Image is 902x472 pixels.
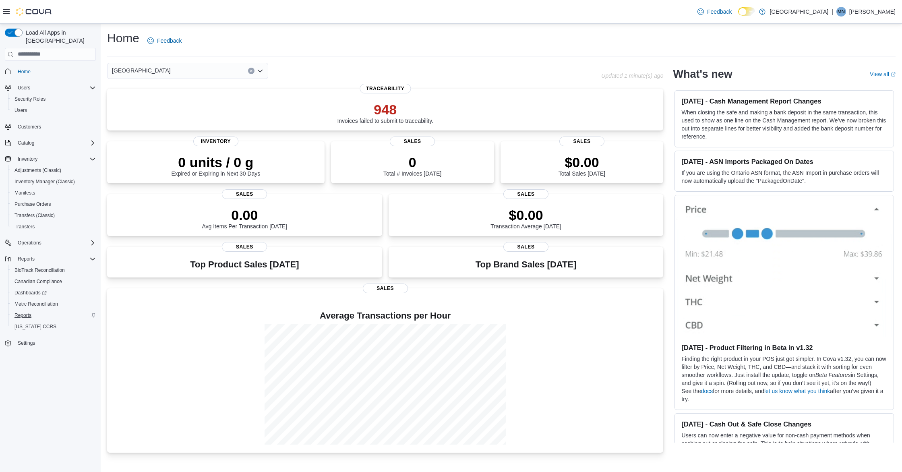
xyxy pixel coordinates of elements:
div: Total Sales [DATE] [559,154,605,177]
p: 0 [383,154,441,170]
a: let us know what you think [764,388,830,394]
span: Operations [18,240,41,246]
span: Inventory Manager (Classic) [11,177,96,186]
a: View allExternal link [870,71,896,77]
span: Sales [390,137,435,146]
a: Feedback [694,4,735,20]
span: Operations [14,238,96,248]
span: Sales [503,242,548,252]
span: Canadian Compliance [14,278,62,285]
span: Traceability [360,84,411,93]
button: Transfers [8,221,99,232]
p: [GEOGRAPHIC_DATA] [770,7,828,17]
div: Total # Invoices [DATE] [383,154,441,177]
span: Security Roles [14,96,46,102]
span: Security Roles [11,94,96,104]
a: Transfers [11,222,38,232]
span: Inventory [14,154,96,164]
span: Adjustments (Classic) [11,166,96,175]
a: Home [14,67,34,77]
span: Load All Apps in [GEOGRAPHIC_DATA] [23,29,96,45]
button: Metrc Reconciliation [8,298,99,310]
a: [US_STATE] CCRS [11,322,60,331]
a: Transfers (Classic) [11,211,58,220]
span: Home [18,68,31,75]
span: Feedback [157,37,182,45]
button: Home [2,66,99,77]
a: Inventory Manager (Classic) [11,177,78,186]
button: Adjustments (Classic) [8,165,99,176]
span: Transfers (Classic) [11,211,96,220]
div: Invoices failed to submit to traceability. [337,101,433,124]
p: $0.00 [559,154,605,170]
span: Transfers [11,222,96,232]
span: BioTrack Reconciliation [11,265,96,275]
button: Reports [14,254,38,264]
span: Manifests [11,188,96,198]
span: Inventory Manager (Classic) [14,178,75,185]
button: Users [8,105,99,116]
span: Settings [18,340,35,346]
p: $0.00 [490,207,561,223]
span: Reports [14,312,31,319]
h1: Home [107,30,139,46]
p: Updated 1 minute(s) ago [601,72,663,79]
h3: [DATE] - Cash Management Report Changes [681,97,887,105]
button: Manifests [8,187,99,199]
span: Users [14,83,96,93]
span: Purchase Orders [14,201,51,207]
span: Transfers [14,224,35,230]
span: Inventory [18,156,37,162]
input: Dark Mode [738,7,755,16]
a: Dashboards [8,287,99,298]
a: BioTrack Reconciliation [11,265,68,275]
span: Dashboards [14,290,47,296]
a: docs [701,388,713,394]
button: Users [14,83,33,93]
span: Customers [18,124,41,130]
span: Metrc Reconciliation [14,301,58,307]
p: 0 units / 0 g [171,154,260,170]
p: [PERSON_NAME] [849,7,896,17]
span: Transfers (Classic) [14,212,55,219]
a: Purchase Orders [11,199,54,209]
button: Settings [2,337,99,349]
button: Open list of options [257,68,263,74]
h3: Top Brand Sales [DATE] [476,260,577,269]
span: Catalog [14,138,96,148]
h3: [DATE] - Product Filtering in Beta in v1.32 [681,344,887,352]
h3: [DATE] - Cash Out & Safe Close Changes [681,420,887,428]
span: Sales [559,137,604,146]
p: When closing the safe and making a bank deposit in the same transaction, this used to show as one... [681,108,887,141]
a: Adjustments (Classic) [11,166,64,175]
span: Inventory [193,137,238,146]
button: Transfers (Classic) [8,210,99,221]
span: Sales [503,189,548,199]
button: BioTrack Reconciliation [8,265,99,276]
span: Sales [222,189,267,199]
span: Catalog [18,140,34,146]
span: Reports [18,256,35,262]
span: Dashboards [11,288,96,298]
h3: Top Product Sales [DATE] [190,260,299,269]
span: BioTrack Reconciliation [14,267,65,273]
button: Inventory [14,154,41,164]
div: Transaction Average [DATE] [490,207,561,230]
p: Finding the right product in your POS just got simpler. In Cova v1.32, you can now filter by Pric... [681,355,887,387]
p: | [832,7,833,17]
span: Canadian Compliance [11,277,96,286]
button: Catalog [14,138,37,148]
span: Users [14,107,27,114]
div: Expired or Expiring in Next 30 Days [171,154,260,177]
a: Feedback [144,33,185,49]
button: Canadian Compliance [8,276,99,287]
button: Reports [8,310,99,321]
span: [US_STATE] CCRS [14,323,56,330]
span: Reports [11,311,96,320]
span: MN [838,7,845,17]
a: Metrc Reconciliation [11,299,61,309]
h4: Average Transactions per Hour [114,311,657,321]
img: Cova [16,8,52,16]
span: Purchase Orders [11,199,96,209]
